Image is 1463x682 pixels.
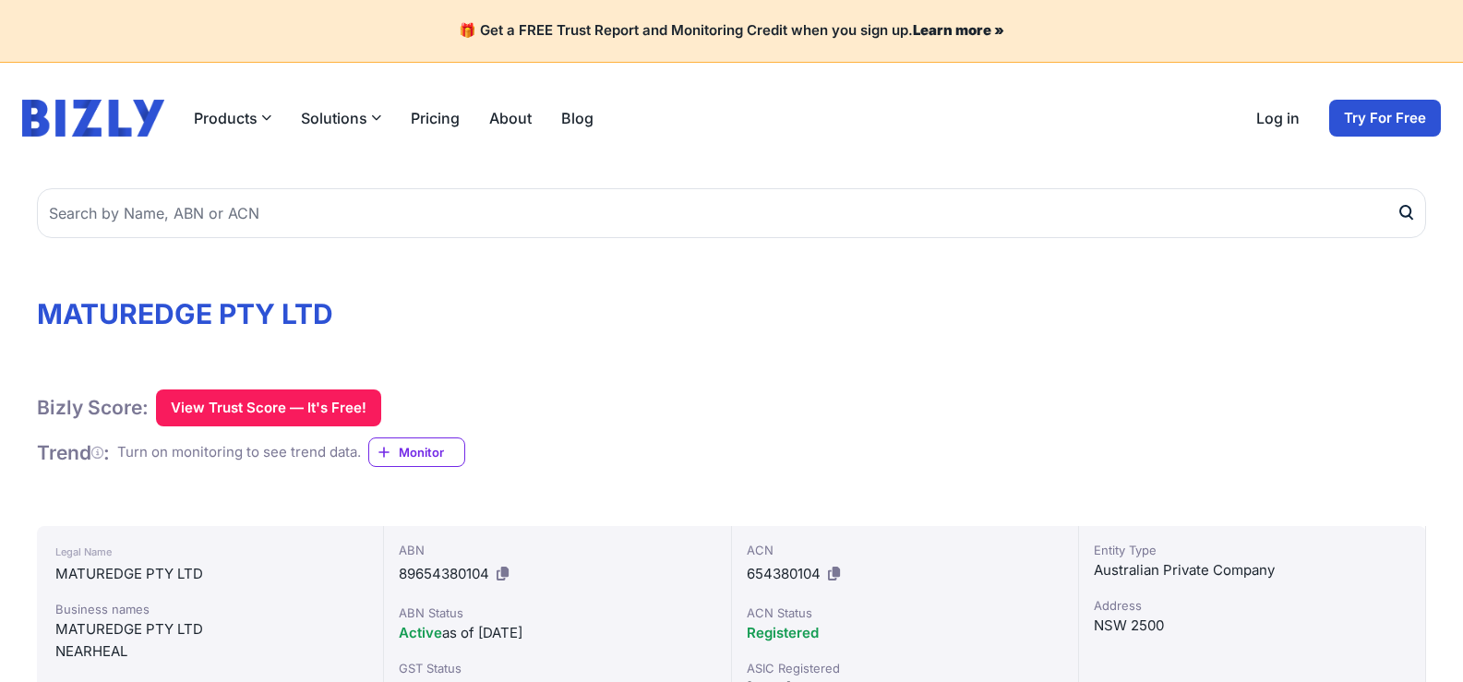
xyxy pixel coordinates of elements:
[411,107,460,129] a: Pricing
[399,622,715,644] div: as of [DATE]
[489,107,532,129] a: About
[747,624,819,641] span: Registered
[399,565,489,582] span: 89654380104
[37,395,149,420] h1: Bizly Score:
[747,565,821,582] span: 654380104
[747,604,1063,622] div: ACN Status
[368,437,465,467] a: Monitor
[156,389,381,426] button: View Trust Score — It's Free!
[1094,596,1410,615] div: Address
[399,659,715,677] div: GST Status
[747,659,1063,677] div: ASIC Registered
[1094,559,1410,581] div: Australian Private Company
[1329,100,1441,137] a: Try For Free
[37,188,1426,238] input: Search by Name, ABN or ACN
[55,541,365,563] div: Legal Name
[55,640,365,663] div: NEARHEAL
[37,440,110,465] h1: Trend :
[194,107,271,129] button: Products
[561,107,594,129] a: Blog
[747,541,1063,559] div: ACN
[913,21,1004,39] a: Learn more »
[55,563,365,585] div: MATUREDGE PTY LTD
[399,624,442,641] span: Active
[1094,615,1410,637] div: NSW 2500
[55,600,365,618] div: Business names
[55,618,365,640] div: MATUREDGE PTY LTD
[301,107,381,129] button: Solutions
[22,22,1441,40] h4: 🎁 Get a FREE Trust Report and Monitoring Credit when you sign up.
[1094,541,1410,559] div: Entity Type
[399,604,715,622] div: ABN Status
[399,443,464,461] span: Monitor
[117,442,361,463] div: Turn on monitoring to see trend data.
[399,541,715,559] div: ABN
[37,297,1426,330] h1: MATUREDGE PTY LTD
[1256,107,1300,129] a: Log in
